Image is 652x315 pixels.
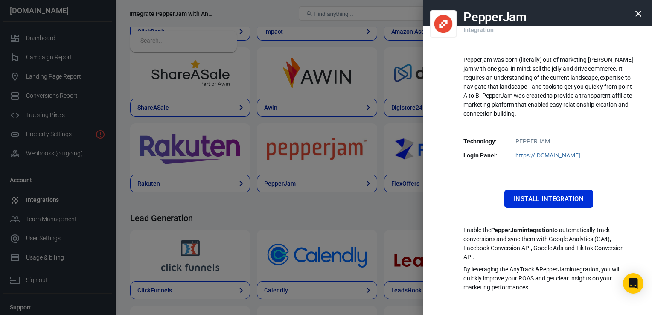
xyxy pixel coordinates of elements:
[623,273,643,294] div: Open Intercom Messenger
[463,10,527,24] h2: PepperJam
[463,265,634,292] p: By leveraging the AnyTrack & PepperJam integration, you will quickly improve your ROAS and get cl...
[491,227,553,233] strong: PepperJam integration
[463,226,634,262] p: Enable the to automatically track conversions and sync them with Google Analytics (GA4), Facebook...
[515,152,580,159] a: https://[DOMAIN_NAME]
[463,137,506,146] dt: Technology:
[469,137,629,146] dd: PEPPERJAM
[434,12,453,36] img: PepperJam
[463,17,493,35] p: Integration
[463,151,506,160] dt: Login Panel:
[463,55,634,118] p: Pepperjam was born (literally) out of marketing [PERSON_NAME] jam with one goal in mind: sell the...
[504,190,593,208] button: Install Integration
